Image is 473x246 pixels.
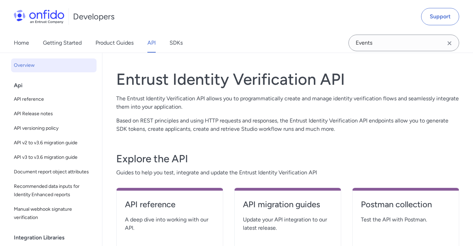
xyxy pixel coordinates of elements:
[116,70,459,89] h1: Entrust Identity Verification API
[243,216,333,232] span: Update your API integration to our latest release.
[73,11,115,22] h1: Developers
[14,182,94,199] span: Recommended data inputs for Identity Enhanced reports
[421,8,459,25] a: Support
[125,199,215,216] a: API reference
[11,107,97,121] a: API Release notes
[11,121,97,135] a: API versioning policy
[11,58,97,72] a: Overview
[11,202,97,225] a: Manual webhook signature verification
[243,199,333,210] h4: API migration guides
[14,110,94,118] span: API Release notes
[14,231,99,245] div: Integration Libraries
[11,165,97,179] a: Document report object attributes
[14,139,94,147] span: API v2 to v3.6 migration guide
[11,136,97,150] a: API v2 to v3.6 migration guide
[170,33,183,53] a: SDKs
[14,95,94,103] span: API reference
[125,199,215,210] h4: API reference
[14,10,64,24] img: Onfido Logo
[14,33,29,53] a: Home
[361,216,451,224] span: Test the API with Postman.
[348,35,459,51] input: Onfido search input field
[43,33,82,53] a: Getting Started
[361,199,451,210] h4: Postman collection
[14,153,94,162] span: API v3 to v3.6 migration guide
[125,216,215,232] span: A deep dive into working with our API.
[95,33,134,53] a: Product Guides
[14,61,94,70] span: Overview
[14,124,94,133] span: API versioning policy
[116,152,459,166] h3: Explore the API
[11,92,97,106] a: API reference
[14,79,99,92] div: Api
[147,33,156,53] a: API
[11,151,97,164] a: API v3 to v3.6 migration guide
[11,180,97,202] a: Recommended data inputs for Identity Enhanced reports
[116,94,459,111] p: The Entrust Identity Verification API allows you to programmatically create and manage identity v...
[445,39,454,47] svg: Clear search field button
[361,199,451,216] a: Postman collection
[243,199,333,216] a: API migration guides
[14,205,94,222] span: Manual webhook signature verification
[116,168,459,177] span: Guides to help you test, integrate and update the Entrust Identity Verification API
[116,117,459,133] p: Based on REST principles and using HTTP requests and responses, the Entrust Identity Verification...
[14,168,94,176] span: Document report object attributes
